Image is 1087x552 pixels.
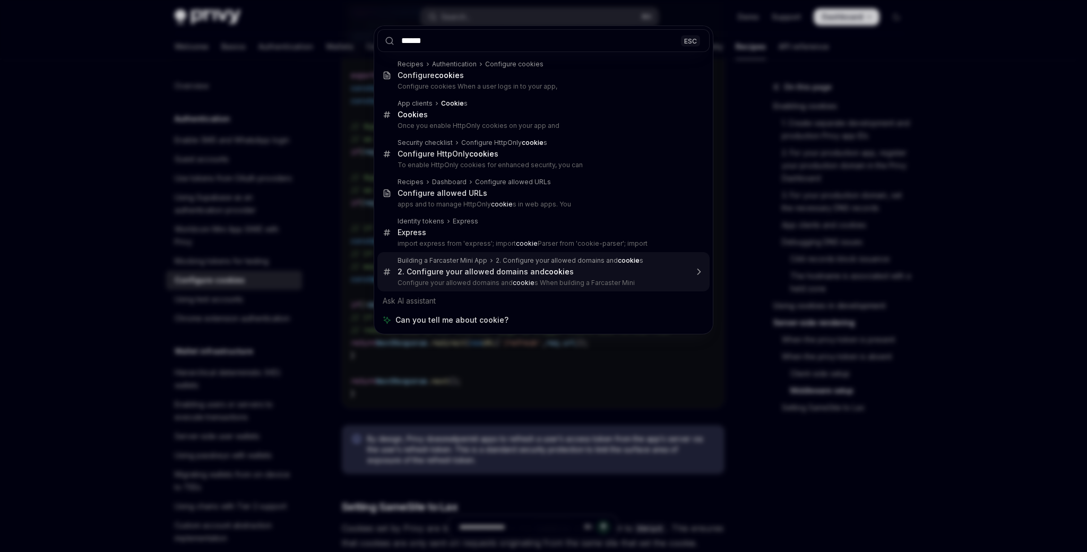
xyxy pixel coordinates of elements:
[435,71,460,80] b: cookie
[545,267,570,276] b: cookie
[681,35,700,46] div: ESC
[398,161,687,169] p: To enable HttpOnly cookies for enhanced security, you can
[469,149,494,158] b: cookie
[398,110,428,119] div: s
[398,60,424,68] div: Recipes
[398,200,687,209] p: apps and to manage HttpOnly s in web apps. You
[496,256,643,265] div: 2. Configure your allowed domains and s
[398,139,453,147] div: Security checklist
[475,178,551,186] div: Configure allowed URLs
[516,239,538,247] b: cookie
[432,178,467,186] div: Dashboard
[398,110,424,119] b: Cookie
[398,82,687,91] p: Configure cookies When a user logs in to your app,
[485,60,543,68] div: Configure cookies
[491,200,513,208] b: cookie
[461,139,547,147] div: Configure HttpOnly s
[398,228,426,237] div: Express
[398,279,687,287] p: Configure your allowed domains and s When building a Farcaster Mini
[398,178,424,186] div: Recipes
[395,315,508,325] span: Can you tell me about cookie?
[398,122,687,130] p: Once you enable HttpOnly cookies on your app and
[522,139,543,146] b: cookie
[441,99,468,108] div: s
[377,291,710,310] div: Ask AI assistant
[453,217,478,226] div: Express
[441,99,464,107] b: Cookie
[432,60,477,68] div: Authentication
[398,239,687,248] p: import express from 'express'; import Parser from 'cookie-parser'; import
[398,71,464,80] div: Configure s
[398,267,574,277] div: 2. Configure your allowed domains and s
[618,256,640,264] b: cookie
[398,217,444,226] div: Identity tokens
[398,256,487,265] div: Building a Farcaster Mini App
[398,188,487,198] div: Configure allowed URLs
[398,99,433,108] div: App clients
[398,149,498,159] div: Configure HttpOnly s
[513,279,534,287] b: cookie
